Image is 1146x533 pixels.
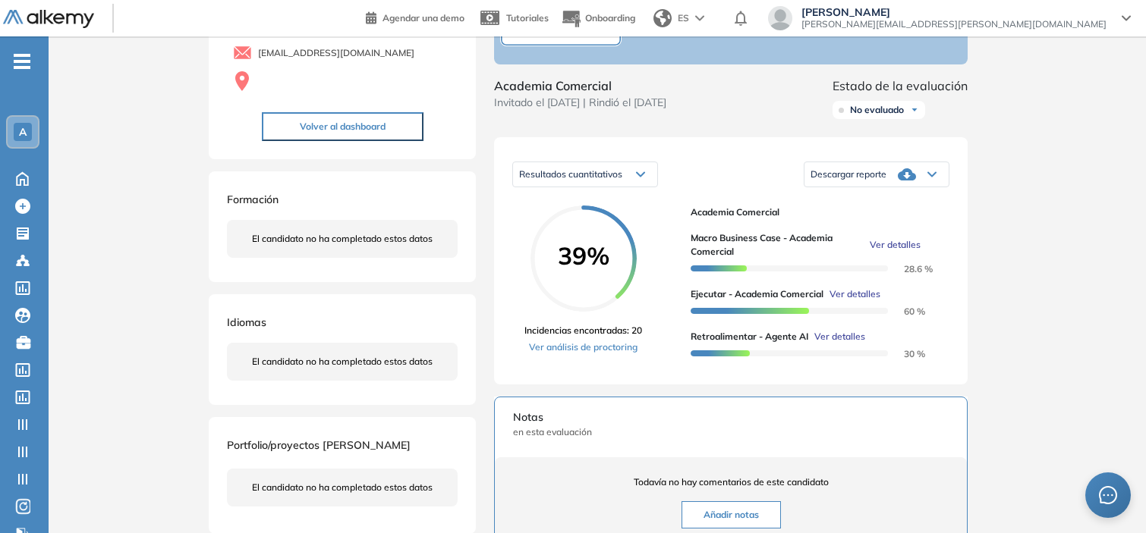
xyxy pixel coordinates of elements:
[227,438,411,452] span: Portfolio/proyectos [PERSON_NAME]
[513,425,949,439] span: en esta evaluación
[691,205,937,219] span: Academia Comercial
[886,348,925,359] span: 30 %
[494,95,666,111] span: Invitado el [DATE] | Rindió el [DATE]
[682,501,781,528] button: Añadir notas
[833,77,968,95] span: Estado de la evaluación
[1099,486,1117,504] span: message
[823,287,880,301] button: Ver detalles
[691,287,823,301] span: Ejecutar - Academia Comercial
[801,6,1107,18] span: [PERSON_NAME]
[227,315,266,329] span: Idiomas
[383,12,464,24] span: Agendar una demo
[886,263,933,274] span: 28.6 %
[585,12,635,24] span: Onboarding
[678,11,689,25] span: ES
[653,9,672,27] img: world
[811,168,886,180] span: Descargar reporte
[513,409,949,425] span: Notas
[808,330,865,343] button: Ver detalles
[870,238,921,252] span: Ver detalles
[506,12,549,24] span: Tutoriales
[494,77,666,95] span: Academia Comercial
[227,193,279,206] span: Formación
[519,168,622,180] span: Resultados cuantitativos
[561,2,635,35] button: Onboarding
[530,243,637,268] span: 39%
[886,306,925,317] span: 60 %
[262,112,423,141] button: Volver al dashboard
[366,8,464,26] a: Agendar una demo
[695,15,704,21] img: arrow
[850,104,904,116] span: No evaluado
[252,355,433,368] span: El candidato no ha completado estos datos
[814,330,865,343] span: Ver detalles
[14,60,30,63] i: -
[864,238,921,252] button: Ver detalles
[252,481,433,494] span: El candidato no ha completado estos datos
[910,105,919,114] img: Ícono de flecha
[258,46,414,60] span: [EMAIL_ADDRESS][DOMAIN_NAME]
[830,287,880,301] span: Ver detalles
[691,231,864,259] span: Macro Business Case - Academia Comercial
[3,10,94,29] img: Logo
[252,232,433,246] span: El candidato no ha completado estos datos
[801,18,1107,30] span: [PERSON_NAME][EMAIL_ADDRESS][PERSON_NAME][DOMAIN_NAME]
[691,330,808,343] span: Retroalimentar - Agente AI
[19,126,27,138] span: A
[524,324,642,337] span: Incidencias encontradas: 20
[524,340,642,354] a: Ver análisis de proctoring
[513,475,949,489] span: Todavía no hay comentarios de este candidato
